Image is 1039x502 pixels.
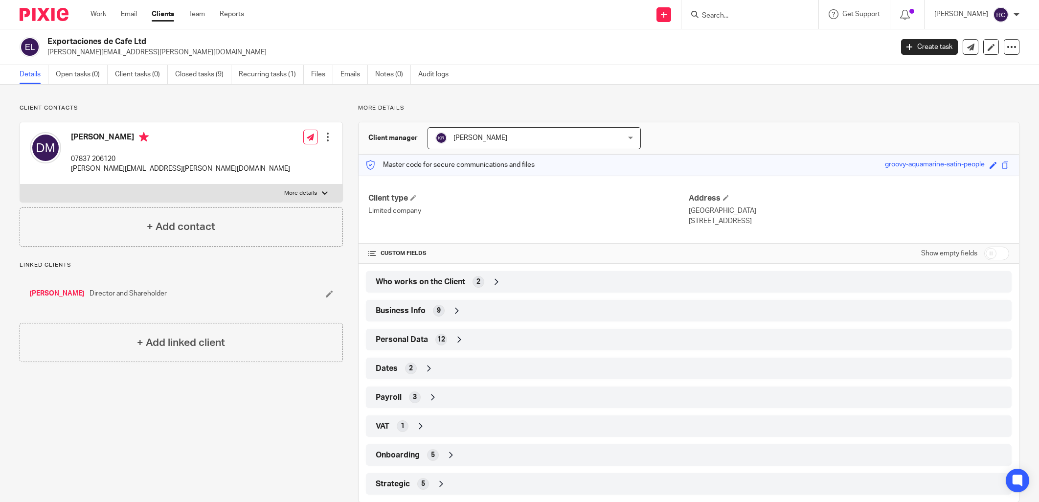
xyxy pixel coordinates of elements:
img: svg%3E [435,132,447,144]
a: Emails [340,65,368,84]
p: More details [358,104,1019,112]
h4: + Add contact [147,219,215,234]
span: Dates [376,364,398,374]
span: 2 [476,277,480,287]
span: 1 [401,421,405,431]
span: 9 [437,306,441,316]
a: Clients [152,9,174,19]
span: VAT [376,421,389,432]
img: Pixie [20,8,68,21]
p: [PERSON_NAME] [934,9,988,19]
h4: + Add linked client [137,335,225,350]
p: [GEOGRAPHIC_DATA] [689,206,1009,216]
span: Strategic [376,479,410,489]
span: Personal Data [376,335,428,345]
label: Show empty fields [921,249,977,258]
h4: [PERSON_NAME] [71,132,290,144]
span: 12 [437,335,445,344]
a: Work [90,9,106,19]
i: Primary [139,132,149,142]
span: 5 [431,450,435,460]
input: Search [701,12,789,21]
span: Director and Shareholder [90,289,167,298]
a: [PERSON_NAME] [29,289,85,298]
span: Business Info [376,306,426,316]
span: 2 [409,364,413,373]
span: Get Support [842,11,880,18]
span: Onboarding [376,450,420,460]
img: svg%3E [993,7,1009,23]
a: Client tasks (0) [115,65,168,84]
p: [STREET_ADDRESS] [689,216,1009,226]
p: [PERSON_NAME][EMAIL_ADDRESS][PERSON_NAME][DOMAIN_NAME] [47,47,886,57]
a: Audit logs [418,65,456,84]
span: Who works on the Client [376,277,465,287]
p: Master code for secure communications and files [366,160,535,170]
h4: Address [689,193,1009,204]
h2: Exportaciones de Cafe Ltd [47,37,719,47]
a: Files [311,65,333,84]
span: 5 [421,479,425,489]
a: Closed tasks (9) [175,65,231,84]
img: svg%3E [20,37,40,57]
div: groovy-aquamarine-satin-people [885,160,985,171]
a: Open tasks (0) [56,65,108,84]
span: Payroll [376,392,402,403]
p: Client contacts [20,104,343,112]
span: [PERSON_NAME] [453,135,507,141]
a: Team [189,9,205,19]
p: 07837 206120 [71,154,290,164]
h4: CUSTOM FIELDS [368,250,689,257]
p: [PERSON_NAME][EMAIL_ADDRESS][PERSON_NAME][DOMAIN_NAME] [71,164,290,174]
p: More details [284,189,317,197]
a: Notes (0) [375,65,411,84]
p: Limited company [368,206,689,216]
h3: Client manager [368,133,418,143]
img: svg%3E [30,132,61,163]
a: Details [20,65,48,84]
span: 3 [413,392,417,402]
a: Email [121,9,137,19]
a: Create task [901,39,958,55]
h4: Client type [368,193,689,204]
p: Linked clients [20,261,343,269]
a: Recurring tasks (1) [239,65,304,84]
a: Reports [220,9,244,19]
